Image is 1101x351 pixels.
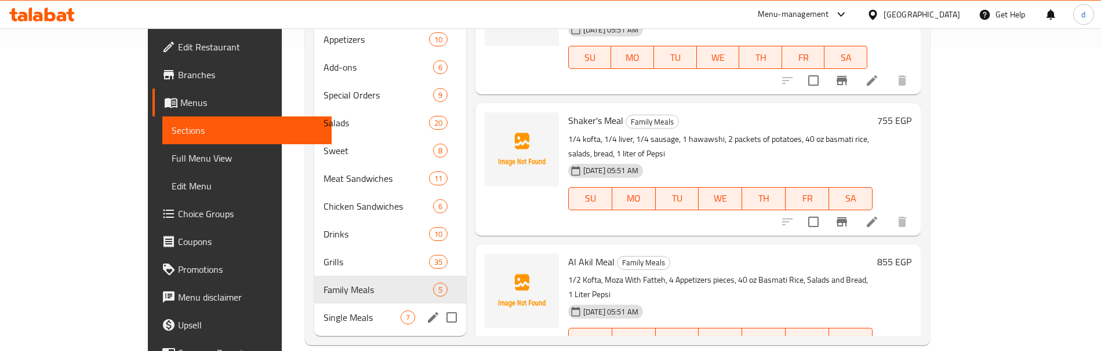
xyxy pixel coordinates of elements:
[324,199,433,213] span: Chicken Sandwiches
[612,187,656,210] button: MO
[660,190,695,207] span: TU
[430,257,447,268] span: 35
[324,310,400,324] span: Single Meals
[801,68,826,93] span: Select to update
[433,144,448,158] div: items
[430,173,447,184] span: 11
[324,60,433,74] div: Add-ons
[617,190,651,207] span: MO
[829,49,863,66] span: SA
[654,46,697,69] button: TU
[152,33,332,61] a: Edit Restaurant
[314,137,466,164] div: Sweet8
[758,8,829,21] div: Menu-management
[433,283,448,297] div: items
[485,112,559,187] img: Shaker's Meal
[888,208,916,236] button: delete
[626,115,678,129] span: Family Meals
[314,192,466,220] div: Chicken Sandwiches6
[162,172,332,200] a: Edit Menu
[424,309,442,326] button: edit
[573,49,607,66] span: SU
[429,255,448,269] div: items
[324,88,433,102] span: Special Orders
[703,331,737,348] span: WE
[314,248,466,276] div: Grills35
[324,32,428,46] div: Appetizers
[152,228,332,255] a: Coupons
[178,235,322,248] span: Coupons
[433,88,448,102] div: items
[401,312,415,323] span: 7
[324,116,428,130] span: Salads
[429,171,448,185] div: items
[314,164,466,192] div: Meat Sandwiches11
[787,49,820,66] span: FR
[162,116,332,144] a: Sections
[828,67,856,94] button: Branch-specific-item
[152,200,332,228] a: Choice Groups
[178,318,322,332] span: Upsell
[611,46,654,69] button: MO
[865,74,879,87] a: Edit menu item
[568,46,612,69] button: SU
[178,68,322,82] span: Branches
[314,109,466,137] div: Salads20
[568,253,615,270] span: Al Akil Meal
[884,8,960,21] div: [GEOGRAPHIC_DATA]
[573,331,608,348] span: SU
[834,190,868,207] span: SA
[702,49,735,66] span: WE
[152,89,332,116] a: Menus
[434,90,447,101] span: 9
[324,171,428,185] span: Meat Sandwiches
[314,304,466,331] div: Single Meals7edit
[314,81,466,109] div: Special Orders9
[568,273,873,302] p: 1/2 Kofta, Moza With Fatteh, 4 Appetizers pieces, 40 oz Basmati Rice, Salads and Bread, 1 Liter P...
[699,328,742,351] button: WE
[656,328,699,351] button: TU
[824,46,867,69] button: SA
[877,254,911,270] h6: 855 EGP
[616,49,649,66] span: MO
[430,229,447,240] span: 10
[744,49,777,66] span: TH
[178,262,322,276] span: Promotions
[401,310,415,324] div: items
[697,46,740,69] button: WE
[429,227,448,241] div: items
[433,199,448,213] div: items
[324,144,433,158] span: Sweet
[430,118,447,129] span: 20
[747,331,781,348] span: TH
[703,190,737,207] span: WE
[829,187,873,210] button: SA
[699,187,742,210] button: WE
[429,116,448,130] div: items
[617,331,651,348] span: MO
[324,255,428,269] span: Grills
[617,256,670,270] div: Family Meals
[656,187,699,210] button: TU
[434,201,447,212] span: 6
[801,210,826,234] span: Select to update
[152,311,332,339] a: Upsell
[568,328,612,351] button: SU
[485,254,559,328] img: Al Akil Meal
[429,32,448,46] div: items
[573,190,608,207] span: SU
[152,255,332,283] a: Promotions
[739,46,782,69] button: TH
[568,112,623,129] span: Shaker's Meal
[178,290,322,304] span: Menu disclaimer
[172,151,322,165] span: Full Menu View
[579,165,643,176] span: [DATE] 05:51 AM
[568,187,612,210] button: SU
[434,62,447,73] span: 6
[790,331,824,348] span: FR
